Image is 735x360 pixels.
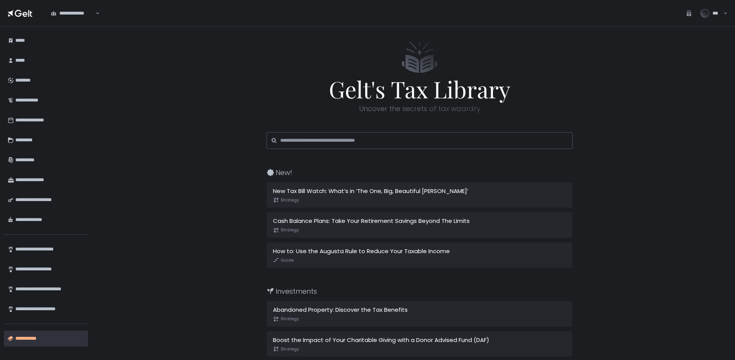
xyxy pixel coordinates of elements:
[273,217,566,226] div: Cash Balance Plans: Take Your Retirement Savings Beyond The Limits
[273,257,294,263] span: Guide
[266,167,597,178] div: New!
[273,197,299,203] span: Strategy
[273,336,566,345] div: Boost the Impact of Your Charitable Giving with a Donor Advised Fund (DAF)
[266,286,597,296] div: Investments
[359,103,480,114] span: Uncover the secrets of tax wizardry
[46,5,100,21] div: Search for option
[242,77,597,100] span: Gelt's Tax Library
[273,247,566,256] div: How to: Use the Augusta Rule to Reduce Your Taxable Income
[273,306,566,314] div: Abandoned Property: Discover the Tax Benefits
[273,346,299,352] span: Strategy
[273,227,299,233] span: Strategy
[273,187,566,196] div: New Tax Bill Watch: What’s in ‘The One, Big, Beautiful [PERSON_NAME]’
[273,316,299,322] span: Strategy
